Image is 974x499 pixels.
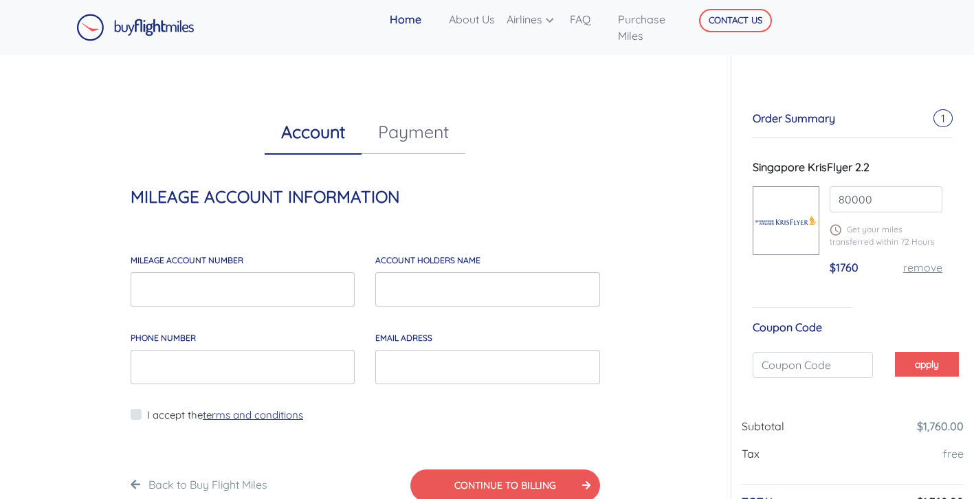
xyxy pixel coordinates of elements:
h4: MILEAGE ACCOUNT INFORMATION [131,187,600,207]
a: Payment [362,110,465,154]
a: Purchase Miles [612,5,687,49]
a: Back to Buy Flight Miles [148,478,267,491]
button: apply [895,352,959,377]
p: Get your miles transferred within 72 Hours [830,223,942,248]
img: Buy Flight Miles Logo [76,14,195,41]
a: terms and conditions [203,408,303,421]
span: Tax [742,447,760,461]
span: $1760 [830,260,859,274]
span: 1 [933,109,953,127]
span: Subtotal [742,419,784,433]
span: Coupon Code [753,320,822,334]
a: $1,760.00 [917,419,964,433]
a: Account [265,110,362,155]
a: Airlines [501,5,564,33]
a: remove [903,260,942,274]
span: Singapore KrisFlyer 2.2 [753,160,870,174]
label: MILEAGE account number [131,254,243,267]
a: Home [384,5,443,33]
a: Buy Flight Miles Logo [76,10,195,45]
img: Singapore-KrisFlyer.png [753,206,819,235]
input: Coupon Code [753,352,873,378]
label: email adress [375,332,432,344]
span: Order Summary [753,111,835,125]
button: CONTACT US [699,9,772,32]
a: FAQ [564,5,612,33]
a: About Us [443,5,501,33]
label: account holders NAME [375,254,480,267]
label: I accept the [147,408,303,423]
img: schedule.png [830,224,841,236]
label: Phone Number [131,332,196,344]
a: free [943,447,964,461]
